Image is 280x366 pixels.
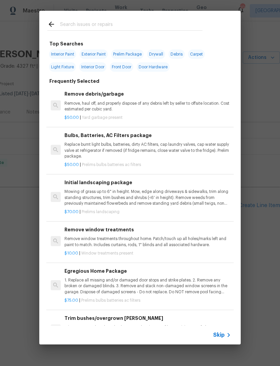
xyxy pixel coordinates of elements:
span: $75.00 [64,298,78,302]
h6: Egregious Home Package [64,267,231,275]
span: Interior Paint [49,49,76,59]
input: Search issues or repairs [60,20,202,30]
p: Replace burnt light bulbs, batteries, dirty AC filters, cap laundry valves, cap water supply valv... [64,142,231,159]
span: $50.00 [64,163,79,167]
p: | [64,251,231,256]
p: Mowing of grass up to 6" in height. Mow, edge along driveways & sidewalks, trim along standing st... [64,189,231,206]
h6: Initial landscaping package [64,179,231,186]
h6: Bulbs, Batteries, AC Filters package [64,132,231,139]
span: Prelims bulbs batteries ac filters [82,163,141,167]
h6: Remove window treatments [64,226,231,233]
span: Carpet [188,49,205,59]
span: Interior Door [79,62,106,72]
p: Trim overgrown hegdes & bushes around perimeter of home giving 12" of clearance. Properly dispose... [64,325,231,336]
span: Window treatments present [81,251,133,255]
p: 1. Replace all missing and/or damaged door stops and strike plates. 2. Remove any broken or damag... [64,277,231,295]
span: Prelims landscaping [82,210,120,214]
span: Light Fixture [49,62,76,72]
p: | [64,115,231,121]
span: $10.00 [64,251,78,255]
h6: Top Searches [49,40,83,47]
span: Exterior Paint [80,49,108,59]
p: Remove window treatments throughout home. Patch/touch up all holes/marks left and paint to match.... [64,236,231,247]
p: | [64,209,231,215]
p: Remove, haul off, and properly dispose of any debris left by seller to offsite location. Cost est... [64,101,231,112]
span: Prelims bulbs batteries ac filters [81,298,140,302]
h6: Trim bushes/overgrown [PERSON_NAME] [64,314,231,322]
span: Skip [213,332,225,338]
span: $50.00 [64,115,79,120]
p: | [64,162,231,168]
span: $70.00 [64,210,79,214]
p: | [64,298,231,303]
span: Drywall [147,49,165,59]
span: Front Door [110,62,133,72]
h6: Remove debris/garbage [64,90,231,98]
span: Prelim Package [111,49,144,59]
span: Door Hardware [137,62,170,72]
span: Debris [169,49,185,59]
span: Yard garbage present [82,115,123,120]
h6: Frequently Selected [49,77,99,85]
